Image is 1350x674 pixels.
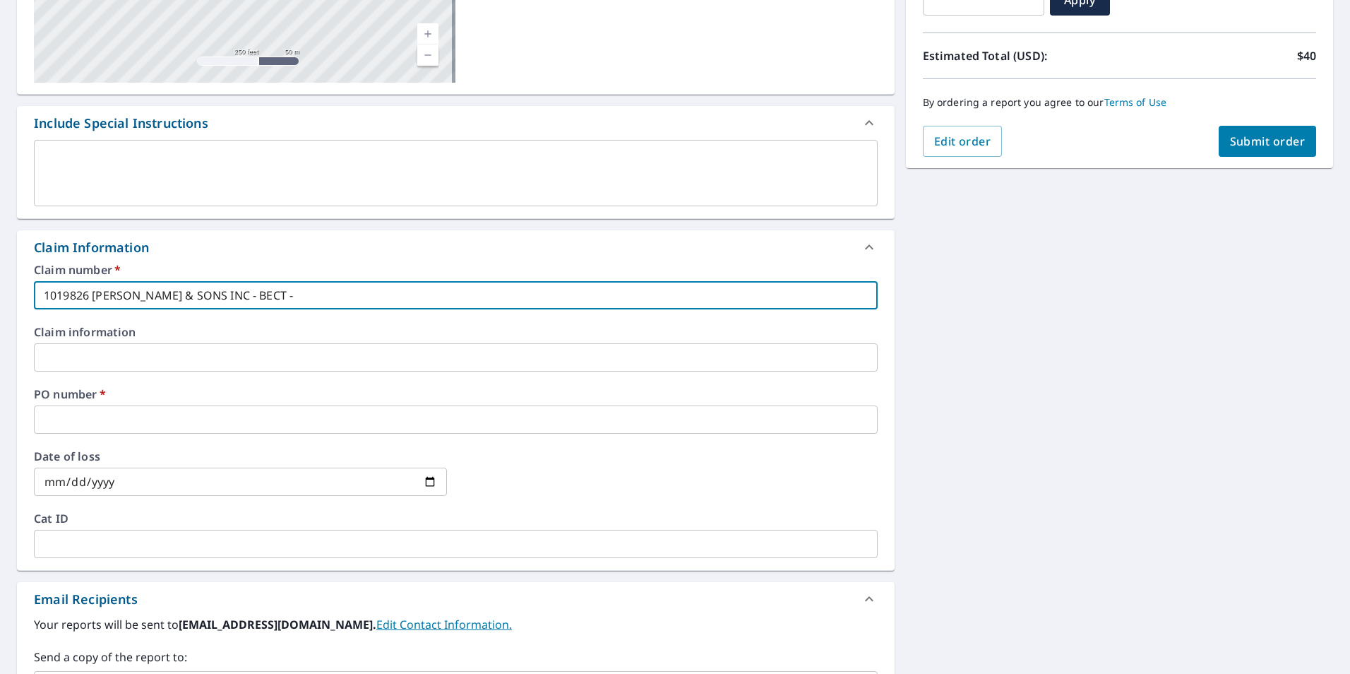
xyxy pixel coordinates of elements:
label: Claim number [34,264,878,276]
label: Your reports will be sent to [34,616,878,633]
div: Claim Information [34,238,149,257]
div: Email Recipients [34,590,138,609]
span: Edit order [934,134,991,149]
label: Date of loss [34,451,447,462]
label: Send a copy of the report to: [34,649,878,666]
b: [EMAIL_ADDRESS][DOMAIN_NAME]. [179,617,376,632]
a: Current Level 17, Zoom In [417,23,438,45]
button: Edit order [923,126,1003,157]
p: By ordering a report you agree to our [923,96,1316,109]
span: Submit order [1230,134,1306,149]
p: $40 [1297,47,1316,64]
label: Cat ID [34,513,878,524]
div: Claim Information [17,230,895,264]
div: Include Special Instructions [17,106,895,140]
div: Include Special Instructions [34,114,208,133]
div: Email Recipients [17,582,895,616]
label: Claim information [34,326,878,338]
a: Current Level 17, Zoom Out [417,45,438,66]
p: Estimated Total (USD): [923,47,1120,64]
label: PO number [34,389,878,400]
a: EditContactInfo [376,617,512,632]
button: Submit order [1219,126,1317,157]
a: Terms of Use [1104,95,1167,109]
